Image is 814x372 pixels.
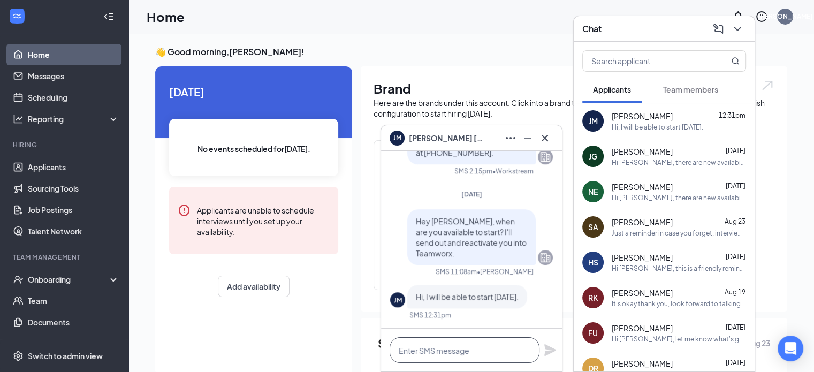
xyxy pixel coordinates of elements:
span: [PERSON_NAME] [612,146,673,157]
div: Applicants are unable to schedule interviews until you set up your availability. [197,204,330,237]
a: Sourcing Tools [28,178,119,199]
span: [PERSON_NAME] [612,111,673,122]
button: ComposeMessage [710,20,727,37]
svg: UserCheck [13,274,24,285]
span: Hi, I will be able to start [DATE]. [416,292,519,301]
div: [PERSON_NAME] [758,12,813,21]
svg: Collapse [103,11,114,22]
svg: ComposeMessage [712,22,725,35]
a: Talent Network [28,221,119,242]
div: JG [589,151,597,162]
div: Just a reminder in case you forget, interview [DATE] 1:30pm! [612,229,746,238]
span: [PERSON_NAME] [612,323,673,333]
svg: ChevronDown [731,22,744,35]
a: Scheduling [28,87,119,108]
span: [DATE] [461,190,482,198]
svg: Plane [544,344,557,356]
div: RK [588,292,598,303]
span: [DATE] [726,253,745,261]
div: Team Management [13,253,117,262]
a: Messages [28,65,119,87]
div: HS [588,257,598,268]
div: Hi [PERSON_NAME], this is a friendly reminder. Your meeting with [PERSON_NAME] for Crew Member - ... [612,264,746,273]
span: [PERSON_NAME] [612,287,673,298]
span: 12:31pm [719,111,745,119]
svg: Settings [13,351,24,361]
div: JM [394,295,402,305]
span: • Workstream [492,166,534,176]
span: [PERSON_NAME] [612,358,673,369]
div: SMS 12:31pm [409,310,451,320]
div: Hiring [13,140,117,149]
svg: Minimize [521,132,534,145]
button: ChevronDown [729,20,746,37]
a: Home [28,44,119,65]
button: Cross [536,130,553,147]
svg: MagnifyingGlass [731,57,740,65]
div: Hi [PERSON_NAME], there are new availabilities for an interview. This is a reminder to schedule y... [612,193,746,202]
button: Ellipses [502,130,519,147]
a: Job Postings [28,199,119,221]
svg: Company [539,150,552,163]
div: SA [588,222,598,232]
svg: WorkstreamLogo [12,11,22,21]
div: SMS 2:15pm [454,166,492,176]
h3: Chat [582,23,602,35]
div: Open Intercom Messenger [778,336,803,361]
svg: Ellipses [504,132,517,145]
span: [DATE] [726,182,745,190]
span: Summary of last week [378,334,503,353]
a: Surveys [28,333,119,354]
div: Hi, I will be able to start [DATE]. [612,123,703,132]
span: [PERSON_NAME] [612,181,673,192]
svg: Cross [538,132,551,145]
a: Team [28,290,119,312]
span: [DATE] [169,83,338,100]
span: [DATE] [726,359,745,367]
div: Reporting [28,113,120,124]
div: SMS 11:08am [436,267,477,276]
h1: Home [147,7,185,26]
div: NE [588,186,598,197]
h3: 👋 Good morning, [PERSON_NAME] ! [155,46,787,58]
svg: Error [178,204,191,217]
span: Applicants [593,85,631,94]
svg: Company [539,251,552,264]
a: Applicants [28,156,119,178]
input: Search applicant [583,51,710,71]
button: Add availability [218,276,290,297]
div: FU [588,328,598,338]
span: • [PERSON_NAME] [477,267,534,276]
a: Documents [28,312,119,333]
div: Switch to admin view [28,351,103,361]
span: Aug 19 [725,288,745,296]
div: Onboarding [28,274,110,285]
span: Hey [PERSON_NAME], when are you available to start? I'll send out and reactivate you into Teamworx. [416,216,527,258]
span: Team members [663,85,718,94]
span: [PERSON_NAME] [612,217,673,227]
div: JM [589,116,598,126]
svg: QuestionInfo [755,10,768,23]
div: Hi [PERSON_NAME], there are new availabilities for an interview. This is a reminder to schedule y... [612,158,746,167]
span: No events scheduled for [DATE] . [197,143,310,155]
button: Minimize [519,130,536,147]
span: [DATE] [726,323,745,331]
div: Here are the brands under this account. Click into a brand to see your locations, managers, job p... [374,97,774,119]
div: It's okay thank you, look forward to talking with you at 2pm [DATE] [612,299,746,308]
h1: Brand [374,79,774,97]
span: [PERSON_NAME] [PERSON_NAME] [409,132,484,144]
svg: Notifications [732,10,744,23]
span: [DATE] [726,147,745,155]
span: [PERSON_NAME] [612,252,673,263]
img: open.6027fd2a22e1237b5b06.svg [760,79,774,92]
svg: Analysis [13,113,24,124]
span: Aug 23 [725,217,745,225]
div: Hi [PERSON_NAME], let me know what's going on with your application/interest. [612,335,746,344]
